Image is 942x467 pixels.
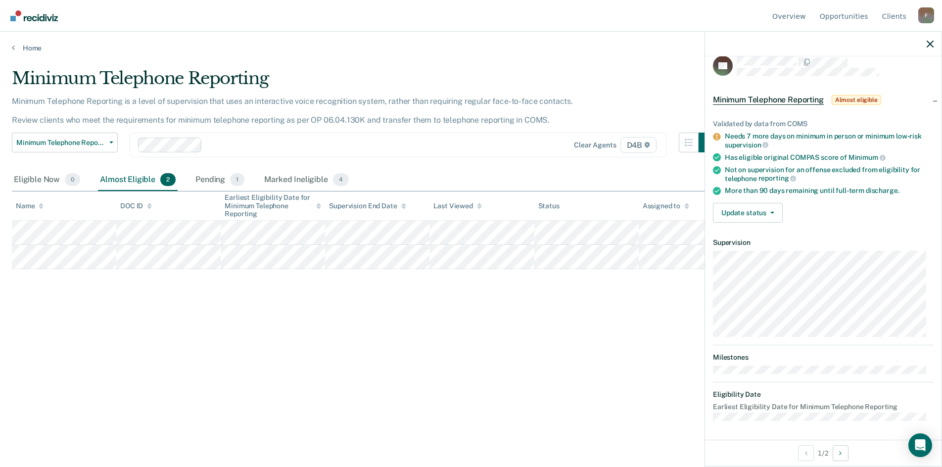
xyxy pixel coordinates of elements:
div: Marked Ineligible [262,169,351,191]
div: Open Intercom Messenger [908,433,932,457]
span: D4B [620,137,657,153]
div: Assigned to [643,202,689,210]
div: Has eligible original COMPAS score of [725,153,934,162]
span: 2 [160,173,176,186]
div: Name [16,202,44,210]
span: reporting [758,174,797,182]
div: Needs 7 more days on minimum in person or minimum low-risk supervision [725,132,934,149]
div: Last Viewed [433,202,481,210]
div: Minimum Telephone ReportingAlmost eligible [705,84,942,116]
div: Earliest Eligibility Date for Minimum Telephone Reporting [225,193,321,218]
div: Status [538,202,560,210]
div: Almost Eligible [98,169,178,191]
div: Minimum Telephone Reporting [12,68,718,96]
div: Validated by data from COMS [713,120,934,128]
div: DOC ID [120,202,152,210]
button: Previous Opportunity [798,445,814,461]
div: Supervision End Date [329,202,406,210]
p: Minimum Telephone Reporting is a level of supervision that uses an interactive voice recognition ... [12,96,573,125]
span: Almost eligible [832,95,881,105]
div: Pending [193,169,246,191]
div: More than 90 days remaining until full-term [725,187,934,195]
div: Eligible Now [12,169,82,191]
span: Minimum Telephone Reporting [16,139,105,147]
dt: Milestones [713,353,934,362]
dt: Eligibility Date [713,390,934,399]
div: 1 / 2 [705,440,942,466]
span: 1 [230,173,244,186]
span: Minimum Telephone Reporting [713,95,824,105]
div: Not on supervision for an offense excluded from eligibility for telephone [725,166,934,183]
button: Update status [713,203,783,223]
span: Minimum [848,153,886,161]
button: Next Opportunity [833,445,848,461]
span: discharge. [866,187,899,194]
dt: Earliest Eligibility Date for Minimum Telephone Reporting [713,403,934,411]
dt: Supervision [713,238,934,247]
button: Profile dropdown button [918,7,934,23]
a: Home [12,44,930,52]
div: Clear agents [574,141,616,149]
span: 4 [333,173,349,186]
img: Recidiviz [10,10,58,21]
span: 0 [65,173,80,186]
div: F [918,7,934,23]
